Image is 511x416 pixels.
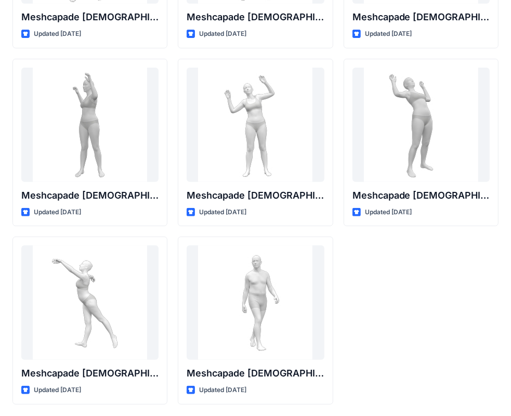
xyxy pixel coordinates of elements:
p: Updated [DATE] [199,385,246,396]
p: Meshcapade [DEMOGRAPHIC_DATA] Stretch Side To Side Animation [21,10,159,24]
p: Meshcapade [DEMOGRAPHIC_DATA] Bend Forward to Back Animation [352,188,490,203]
p: Meshcapade [DEMOGRAPHIC_DATA] Bend Forward To Back Animation [352,10,490,24]
a: Meshcapade Female Ballet Animation [21,245,159,360]
p: Meshcapade [DEMOGRAPHIC_DATA] Stretch Side To Side Animation [21,188,159,203]
a: Meshcapade Female Bend Side to Side Animation [187,68,324,182]
p: Updated [DATE] [365,207,412,218]
p: Updated [DATE] [365,29,412,40]
p: Updated [DATE] [34,385,81,396]
a: Meshcapade Male Runway [187,245,324,360]
p: Updated [DATE] [199,207,246,218]
p: Updated [DATE] [199,29,246,40]
a: Meshcapade Female Stretch Side To Side Animation [21,68,159,182]
p: Updated [DATE] [34,207,81,218]
p: Meshcapade [DEMOGRAPHIC_DATA] Runway [187,366,324,381]
p: Meshcapade [DEMOGRAPHIC_DATA] Bend Side To Side Animation [187,10,324,24]
p: Meshcapade [DEMOGRAPHIC_DATA] Ballet Animation [21,366,159,381]
a: Meshcapade Female Bend Forward to Back Animation [352,68,490,182]
p: Meshcapade [DEMOGRAPHIC_DATA] Bend Side to Side Animation [187,188,324,203]
p: Updated [DATE] [34,29,81,40]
